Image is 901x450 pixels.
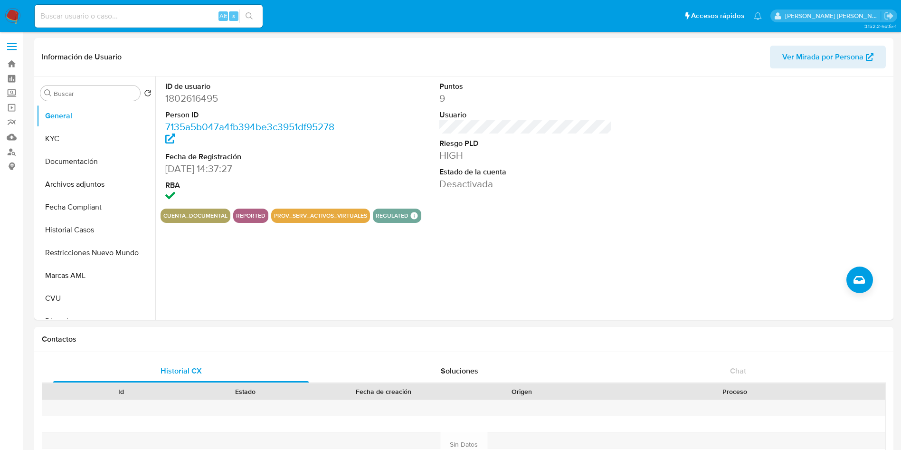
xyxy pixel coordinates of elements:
p: sandra.helbardt@mercadolibre.com [785,11,881,20]
h1: Información de Usuario [42,52,122,62]
dt: Riesgo PLD [439,138,613,149]
span: Accesos rápidos [691,11,744,21]
dd: 1802616495 [165,92,339,105]
dt: Fecha de Registración [165,152,339,162]
span: Alt [219,11,227,20]
input: Buscar [54,89,136,98]
h1: Contactos [42,335,886,344]
button: CVU [37,287,155,310]
button: Restricciones Nuevo Mundo [37,241,155,264]
div: Id [66,387,177,396]
button: Fecha Compliant [37,196,155,219]
button: cuenta_documental [163,214,228,218]
dd: 9 [439,92,613,105]
div: Fecha de creación [314,387,453,396]
div: Proceso [591,387,879,396]
dt: ID de usuario [165,81,339,92]
button: search-icon [239,10,259,23]
dd: [DATE] 14:37:27 [165,162,339,175]
button: reported [236,214,266,218]
div: Origen [466,387,578,396]
button: Ver Mirada por Persona [770,46,886,68]
span: Soluciones [441,365,478,376]
span: Historial CX [161,365,202,376]
dt: Usuario [439,110,613,120]
input: Buscar usuario o caso... [35,10,263,22]
dd: HIGH [439,149,613,162]
span: Ver Mirada por Persona [782,46,863,68]
button: regulated [376,214,408,218]
button: Historial Casos [37,219,155,241]
span: Chat [730,365,746,376]
button: Buscar [44,89,52,97]
dt: RBA [165,180,339,191]
dd: Desactivada [439,177,613,191]
button: Marcas AML [37,264,155,287]
button: Direcciones [37,310,155,333]
button: Archivos adjuntos [37,173,155,196]
dt: Person ID [165,110,339,120]
button: prov_serv_activos_virtuales [274,214,367,218]
a: Salir [884,11,894,21]
button: Documentación [37,150,155,173]
button: Volver al orden por defecto [144,89,152,100]
div: Estado [190,387,301,396]
button: General [37,105,155,127]
button: KYC [37,127,155,150]
dt: Estado de la cuenta [439,167,613,177]
a: 7135a5b047a4fb394be3c3951df95278 [165,120,334,147]
span: s [232,11,235,20]
a: Notificaciones [754,12,762,20]
dt: Puntos [439,81,613,92]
